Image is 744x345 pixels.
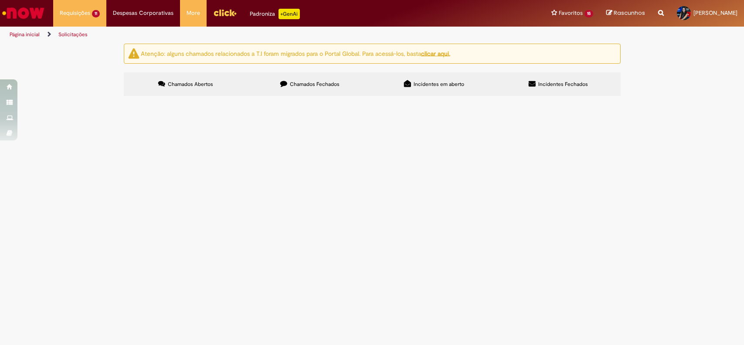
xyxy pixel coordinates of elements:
span: [PERSON_NAME] [693,9,737,17]
span: More [187,9,200,17]
span: Incidentes Fechados [538,81,588,88]
span: 15 [584,10,593,17]
a: clicar aqui. [421,49,450,57]
img: click_logo_yellow_360x200.png [213,6,237,19]
a: Página inicial [10,31,40,38]
span: Favoritos [559,9,583,17]
a: Rascunhos [606,9,645,17]
span: Rascunhos [614,9,645,17]
a: Solicitações [58,31,88,38]
span: Despesas Corporativas [113,9,173,17]
div: Padroniza [250,9,300,19]
span: Chamados Fechados [290,81,340,88]
ul: Trilhas de página [7,27,489,43]
span: 11 [92,10,100,17]
p: +GenAi [279,9,300,19]
ng-bind-html: Atenção: alguns chamados relacionados a T.I foram migrados para o Portal Global. Para acessá-los,... [141,49,450,57]
span: Requisições [60,9,90,17]
img: ServiceNow [1,4,46,22]
span: Incidentes em aberto [414,81,464,88]
span: Chamados Abertos [168,81,213,88]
